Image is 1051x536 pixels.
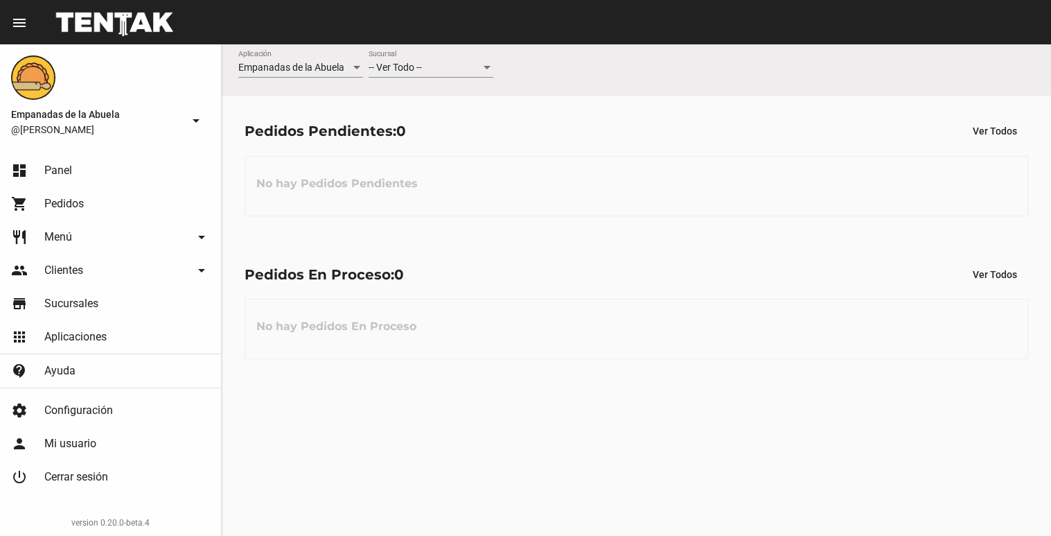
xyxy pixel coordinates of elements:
[973,126,1017,137] span: Ver Todos
[238,62,344,73] span: Empanadas de la Abuela
[11,363,28,379] mat-icon: contact_support
[44,437,96,451] span: Mi usuario
[962,119,1028,144] button: Ver Todos
[11,229,28,245] mat-icon: restaurant
[245,163,429,205] h3: No hay Pedidos Pendientes
[962,262,1028,287] button: Ver Todos
[193,262,210,279] mat-icon: arrow_drop_down
[11,106,182,123] span: Empanadas de la Abuela
[193,229,210,245] mat-icon: arrow_drop_down
[11,55,55,100] img: f0136945-ed32-4f7c-91e3-a375bc4bb2c5.png
[44,297,98,311] span: Sucursales
[44,263,83,277] span: Clientes
[44,330,107,344] span: Aplicaciones
[44,230,72,244] span: Menú
[188,112,204,129] mat-icon: arrow_drop_down
[245,120,406,142] div: Pedidos Pendientes:
[369,62,422,73] span: -- Ver Todo --
[245,263,404,286] div: Pedidos En Proceso:
[396,123,406,139] span: 0
[11,516,210,530] div: version 0.20.0-beta.4
[44,470,108,484] span: Cerrar sesión
[11,196,28,212] mat-icon: shopping_cart
[11,262,28,279] mat-icon: people
[44,404,113,417] span: Configuración
[245,306,427,347] h3: No hay Pedidos En Proceso
[11,435,28,452] mat-icon: person
[11,123,182,137] span: @[PERSON_NAME]
[11,295,28,312] mat-icon: store
[44,197,84,211] span: Pedidos
[11,329,28,345] mat-icon: apps
[11,469,28,485] mat-icon: power_settings_new
[394,266,404,283] span: 0
[44,164,72,178] span: Panel
[973,269,1017,280] span: Ver Todos
[11,15,28,31] mat-icon: menu
[11,402,28,419] mat-icon: settings
[11,162,28,179] mat-icon: dashboard
[44,364,76,378] span: Ayuda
